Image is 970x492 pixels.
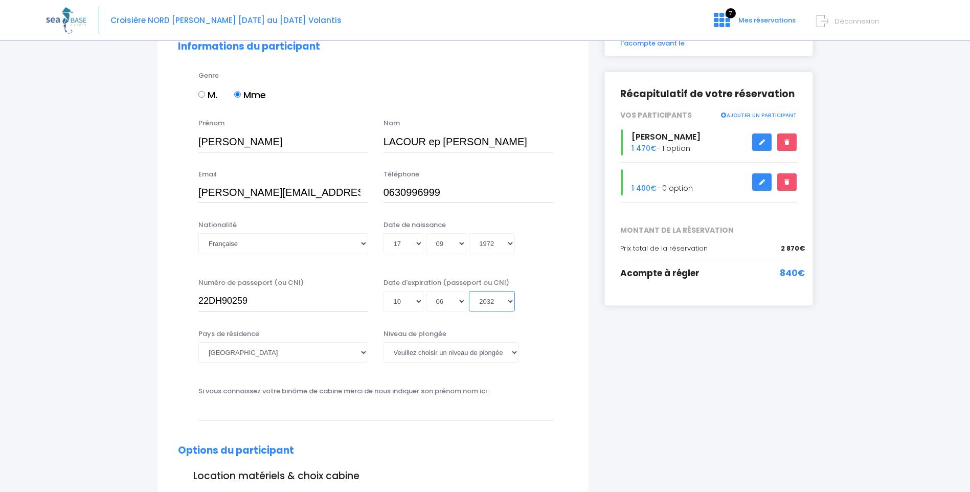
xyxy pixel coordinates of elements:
span: Déconnexion [834,16,879,26]
span: 840€ [780,267,805,280]
label: Niveau de plongée [384,329,446,339]
a: AJOUTER UN PARTICIPANT [720,110,797,119]
label: Nationalité [198,220,237,230]
label: Numéro de passeport (ou CNI) [198,278,304,288]
h2: Informations du participant [178,41,568,53]
span: 2 870€ [781,243,805,254]
label: Genre [198,71,219,81]
input: Mme [234,91,241,98]
input: M. [198,91,205,98]
label: Date d'expiration (passeport ou CNI) [384,278,509,288]
div: - 0 option [613,169,805,195]
span: 7 [726,8,736,18]
h2: Récapitulatif de votre réservation [620,87,797,100]
label: Mme [234,88,266,102]
h3: Location matériels & choix cabine [178,471,568,482]
label: Nom [384,118,400,128]
span: MONTANT DE LA RÉSERVATION [613,225,805,236]
h2: Options du participant [178,445,568,457]
span: Croisière NORD [PERSON_NAME] [DATE] au [DATE] Volantis [110,15,342,26]
label: Prénom [198,118,224,128]
span: Mes réservations [738,15,796,25]
span: [PERSON_NAME] [631,131,701,143]
div: - 1 option [613,129,805,155]
label: Date de naissance [384,220,446,230]
span: Prix total de la réservation [620,243,708,253]
label: Si vous connaissez votre binôme de cabine merci de nous indiquer son prénom nom ici : [198,386,490,396]
label: Téléphone [384,169,419,180]
span: Acompte à régler [620,267,700,279]
label: Pays de résidence [198,329,259,339]
a: 7 Mes réservations [706,19,802,29]
label: Email [198,169,217,180]
span: 1 470€ [631,143,657,153]
div: VOS PARTICIPANTS [613,110,805,121]
span: 1 400€ [631,183,657,193]
label: M. [198,88,217,102]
